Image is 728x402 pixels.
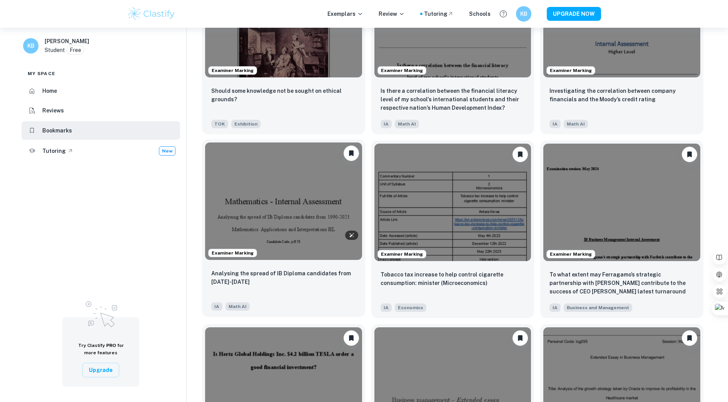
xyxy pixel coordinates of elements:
[82,296,120,330] img: Upgrade to Pro
[378,251,426,258] span: Examiner Marking
[549,303,561,312] span: IA
[231,120,260,128] span: Exhibition
[513,330,528,346] button: Unbookmark
[682,147,697,162] button: Unbookmark
[27,42,35,50] h6: KB
[549,87,694,104] p: Investigating the correlation between company financials and the Moody’s credit rating
[519,10,528,18] h6: KB
[22,141,180,161] a: TutoringNew
[549,270,694,296] p: To what extent may Ferragamo’s strategic partnership with Farfetch contribute to the success of C...
[547,251,595,258] span: Examiner Marking
[209,67,257,74] span: Examiner Marking
[211,269,356,286] p: Analysing the spread of IB Diploma candidates from 1990-2021
[547,67,595,74] span: Examiner Marking
[211,120,228,128] span: TOK
[381,270,525,287] p: Tobacco tax increase to help control cigarette consumption: minister (Microeconomics)
[22,121,180,140] a: Bookmarks
[106,343,116,348] span: PRO
[225,302,250,311] span: Math AI
[516,6,531,22] button: KB
[42,106,64,115] h6: Reviews
[205,142,362,260] img: Math AI IA example thumbnail: Analysing the spread of IB Diploma candi
[497,7,510,20] button: Help and Feedback
[82,363,119,377] button: Upgrade
[381,303,392,312] span: IA
[513,147,528,162] button: Unbookmark
[22,102,180,120] a: Reviews
[543,144,700,261] img: Business and Management IA example thumbnail: To what extent may Ferragamo’s strategic
[549,120,561,128] span: IA
[564,303,632,312] span: Business and Management
[682,330,697,346] button: Unbookmark
[378,67,426,74] span: Examiner Marking
[211,87,356,104] p: Should some knowledge not be sought on ethical grounds?
[381,87,525,112] p: Is there a correlation between the financial literacy level of my school's international students...
[211,302,222,311] span: IA
[45,46,65,54] p: Student
[371,141,534,318] a: Examiner MarkingUnbookmarkTobacco tax increase to help control cigarette consumption: minister (M...
[381,120,392,128] span: IA
[202,141,365,318] a: Examiner MarkingUnbookmarkAnalysing the spread of IB Diploma candidates from 1990-2021IAMath AI
[42,126,72,135] h6: Bookmarks
[70,46,81,54] p: Free
[327,10,363,18] p: Exemplars
[28,70,55,77] span: My space
[540,141,703,318] a: Examiner MarkingUnbookmarkTo what extent may Ferragamo’s strategic partnership with Farfetch cont...
[469,10,491,18] a: Schools
[127,6,176,22] img: Clastify logo
[72,342,130,357] h6: Try Clastify for more features
[395,303,426,312] span: Economics
[344,330,359,346] button: Unbookmark
[22,82,180,100] a: Home
[42,147,66,155] h6: Tutoring
[547,7,601,21] button: UPGRADE NOW
[424,10,454,18] a: Tutoring
[159,147,175,154] span: New
[42,87,57,95] h6: Home
[379,10,405,18] p: Review
[395,120,419,128] span: Math AI
[209,250,257,256] span: Examiner Marking
[374,144,531,261] img: Economics IA example thumbnail: Tobacco tax increase to help control cig
[45,37,89,45] h6: [PERSON_NAME]
[564,120,588,128] span: Math AI
[344,146,359,161] button: Unbookmark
